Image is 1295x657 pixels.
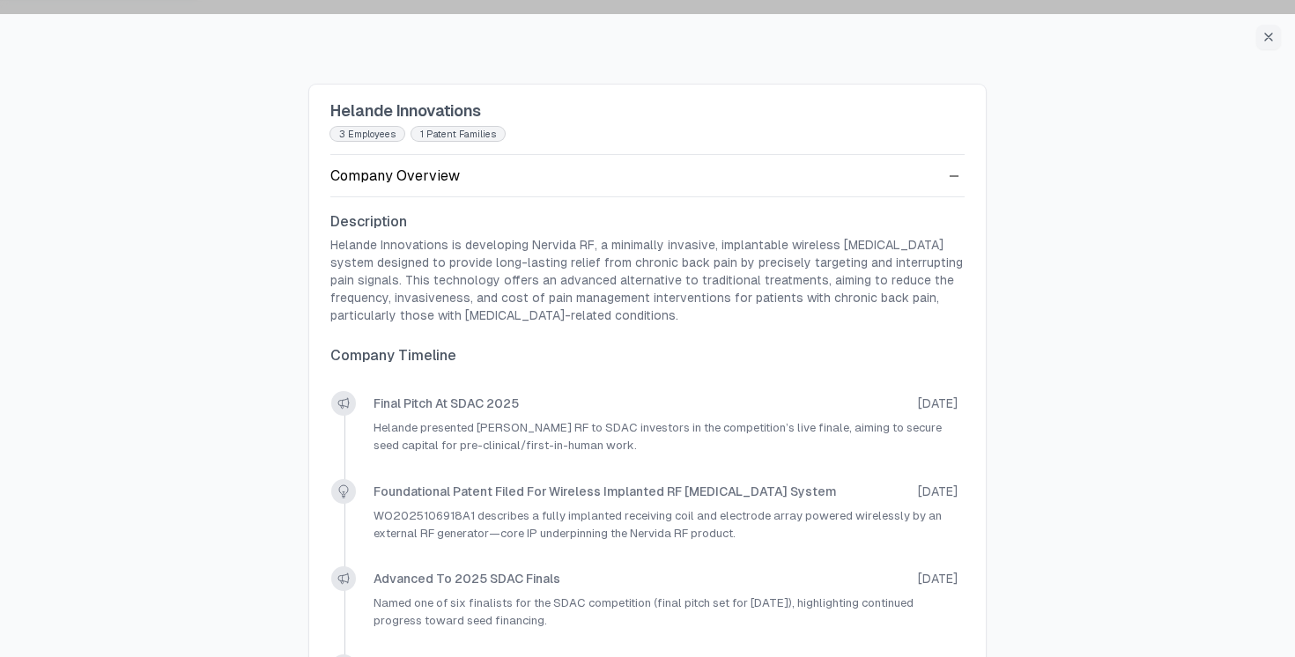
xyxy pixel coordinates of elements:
[918,395,958,412] span: [DATE]
[330,211,965,233] h3: Description
[411,127,505,141] div: 1 Patent Families
[374,483,836,500] a: Foundational patent filed for wireless implanted RF [MEDICAL_DATA] system
[374,570,560,587] a: Advanced to 2025 SDAC Finals
[918,483,958,500] span: [DATE]
[374,395,519,412] a: Final pitch at SDAC 2025
[330,166,460,187] div: Company Overview
[374,594,958,630] p: Named one of six finalists for the SDAC competition (final pitch set for [DATE]), highlighting co...
[330,99,965,123] h1: Helande Innovations
[330,236,965,324] p: Helande Innovations is developing Nervida RF, a minimally invasive, implantable wireless [MEDICAL...
[330,127,404,141] div: 3 employees
[330,345,965,366] h3: Company Timeline
[374,507,958,543] p: WO2025106918A1 describes a fully implanted receiving coil and electrode array powered wirelessly ...
[374,419,958,454] p: Helande presented [PERSON_NAME] RF to SDAC investors in the competition’s live finale, aiming to ...
[918,570,958,587] span: [DATE]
